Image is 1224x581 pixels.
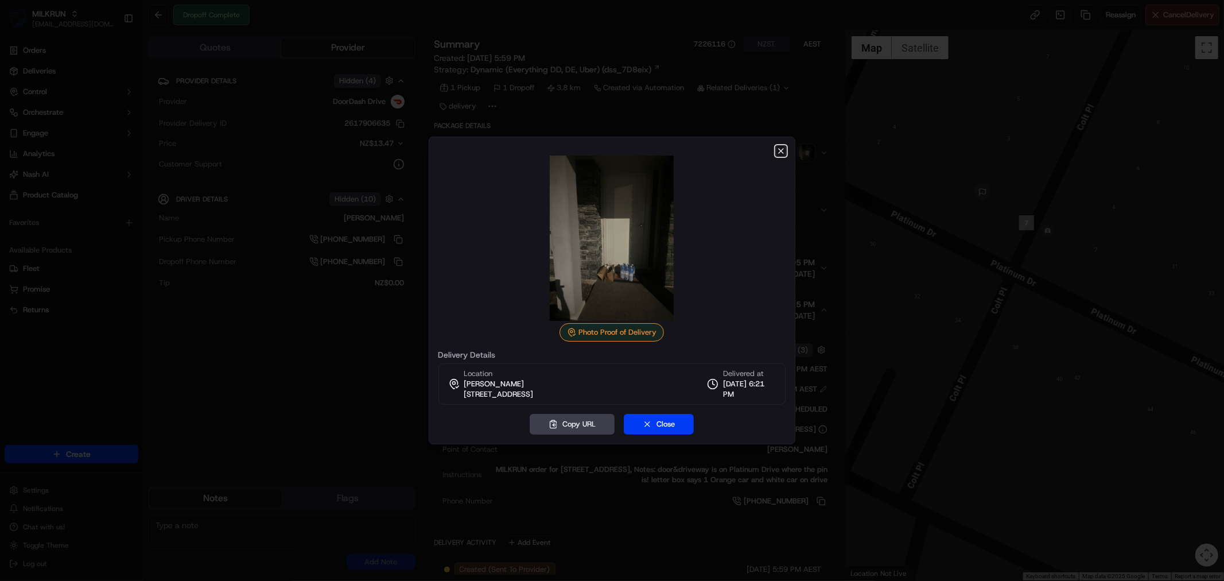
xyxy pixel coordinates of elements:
[624,414,694,435] button: Close
[530,414,615,435] button: Copy URL
[723,369,776,379] span: Delivered at
[723,379,776,400] span: [DATE] 6:21 PM
[438,351,786,359] label: Delivery Details
[464,369,493,379] span: Location
[464,379,524,389] span: [PERSON_NAME]
[559,323,664,342] div: Photo Proof of Delivery
[464,389,534,400] span: [STREET_ADDRESS]
[529,156,694,321] img: photo_proof_of_delivery image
